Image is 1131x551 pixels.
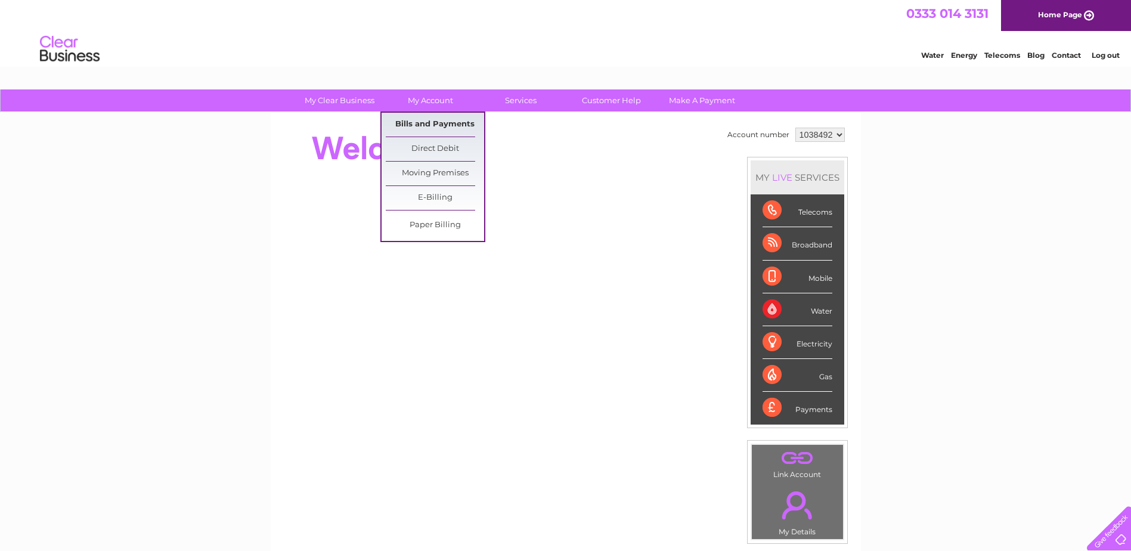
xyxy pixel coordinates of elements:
[755,484,840,526] a: .
[386,162,484,185] a: Moving Premises
[763,392,832,424] div: Payments
[763,293,832,326] div: Water
[1027,51,1045,60] a: Blog
[386,213,484,237] a: Paper Billing
[770,172,795,183] div: LIVE
[724,125,792,145] td: Account number
[386,113,484,137] a: Bills and Payments
[751,481,844,540] td: My Details
[1092,51,1120,60] a: Log out
[984,51,1020,60] a: Telecoms
[755,448,840,469] a: .
[751,160,844,194] div: MY SERVICES
[751,444,844,482] td: Link Account
[763,261,832,293] div: Mobile
[386,137,484,161] a: Direct Debit
[472,89,570,112] a: Services
[763,227,832,260] div: Broadband
[381,89,479,112] a: My Account
[284,7,848,58] div: Clear Business is a trading name of Verastar Limited (registered in [GEOGRAPHIC_DATA] No. 3667643...
[921,51,944,60] a: Water
[763,359,832,392] div: Gas
[386,186,484,210] a: E-Billing
[951,51,977,60] a: Energy
[562,89,661,112] a: Customer Help
[763,326,832,359] div: Electricity
[763,194,832,227] div: Telecoms
[39,31,100,67] img: logo.png
[653,89,751,112] a: Make A Payment
[1052,51,1081,60] a: Contact
[906,6,989,21] a: 0333 014 3131
[290,89,389,112] a: My Clear Business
